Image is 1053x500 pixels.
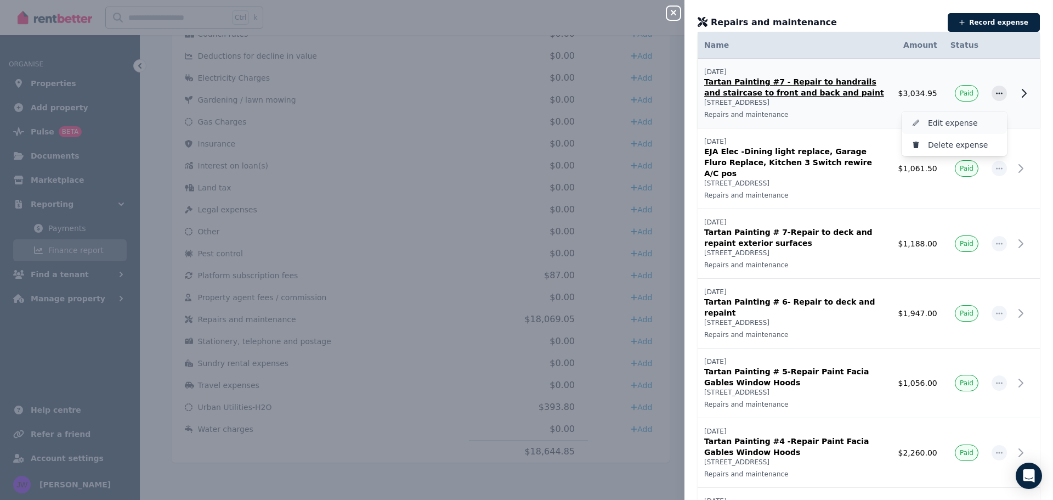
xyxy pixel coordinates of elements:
[704,366,885,388] p: Tartan Painting # 5-Repair Paint Facia Gables Window Hoods
[892,418,944,488] td: $2,260.00
[704,76,885,98] p: Tartan Painting #7 - Repair to handrails and staircase to front and back and paint
[704,388,885,397] p: [STREET_ADDRESS]
[704,68,885,76] p: [DATE]
[704,110,885,119] p: Repairs and maintenance
[704,191,885,200] p: Repairs and maintenance
[960,164,973,173] span: Paid
[704,218,885,227] p: [DATE]
[892,349,944,418] td: $1,056.00
[960,309,973,318] span: Paid
[704,227,885,249] p: Tartan Painting # 7-Repair to deck and repaint exterior surfaces
[960,448,973,457] span: Paid
[704,137,885,146] p: [DATE]
[902,134,1007,156] button: Delete expense
[928,138,998,151] span: Delete expense
[892,128,944,209] td: $1,061.50
[948,13,1040,32] button: Record expense
[704,98,885,107] p: [STREET_ADDRESS]
[711,16,837,29] span: Repairs and maintenance
[960,239,973,248] span: Paid
[960,379,973,387] span: Paid
[704,318,885,327] p: [STREET_ADDRESS]
[704,179,885,188] p: [STREET_ADDRESS]
[892,32,944,59] th: Amount
[704,249,885,257] p: [STREET_ADDRESS]
[704,357,885,366] p: [DATE]
[704,146,885,179] p: EJA Elec -Dining light replace, Garage Fluro Replace, Kitchen 3 Switch rewire A/C pos
[704,296,885,318] p: Tartan Painting # 6- Repair to deck and repaint
[704,288,885,296] p: [DATE]
[960,89,973,98] span: Paid
[704,400,885,409] p: Repairs and maintenance
[928,116,998,130] span: Edit expense
[704,458,885,467] p: [STREET_ADDRESS]
[704,330,885,339] p: Repairs and maintenance
[892,209,944,279] td: $1,188.00
[892,279,944,349] td: $1,947.00
[698,32,892,59] th: Name
[704,261,885,269] p: Repairs and maintenance
[892,59,944,128] td: $3,034.95
[902,112,1007,134] button: Edit expense
[1016,463,1042,489] div: Open Intercom Messenger
[944,32,985,59] th: Status
[704,427,885,436] p: [DATE]
[704,470,885,479] p: Repairs and maintenance
[704,436,885,458] p: Tartan Painting #4 -Repair Paint Facia Gables Window Hoods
